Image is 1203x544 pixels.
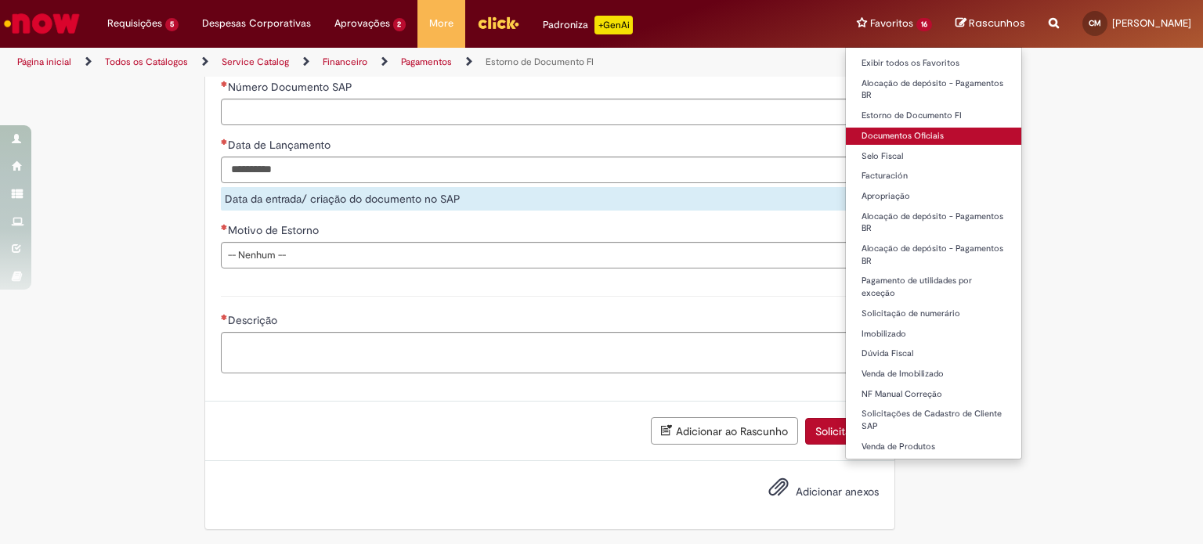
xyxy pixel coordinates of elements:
[956,16,1025,31] a: Rascunhos
[805,418,879,445] button: Solicitação
[105,56,188,68] a: Todos os Catálogos
[846,188,1021,205] a: Apropriação
[429,16,453,31] span: More
[870,16,913,31] span: Favoritos
[916,18,932,31] span: 16
[486,56,594,68] a: Estorno de Documento FI
[228,138,334,152] span: Data de Lançamento
[846,208,1021,237] a: Alocação de depósito - Pagamentos BR
[846,75,1021,104] a: Alocação de depósito - Pagamentos BR
[846,272,1021,301] a: Pagamento de utilidades por exceção
[846,148,1021,165] a: Selo Fiscal
[846,366,1021,383] a: Venda de Imobilizado
[764,473,793,509] button: Adicionar anexos
[846,305,1021,322] a: Solicitação de numerário
[202,16,311,31] span: Despesas Corporativas
[796,485,879,499] span: Adicionar anexos
[401,56,452,68] a: Pagamentos
[221,224,228,230] span: Necessários
[594,16,633,34] p: +GenAi
[221,157,855,183] input: Data de Lançamento
[228,223,322,237] span: Motivo de Estorno
[221,187,879,211] div: Data da entrada/ criação do documento no SAP
[221,99,879,125] input: Número Documento SAP
[969,16,1025,31] span: Rascunhos
[846,386,1021,403] a: NF Manual Correção
[222,56,289,68] a: Service Catalog
[846,128,1021,145] a: Documentos Oficiais
[228,313,280,327] span: Descrição
[846,107,1021,124] a: Estorno de Documento FI
[477,11,519,34] img: click_logo_yellow_360x200.png
[323,56,367,68] a: Financeiro
[393,18,406,31] span: 2
[334,16,390,31] span: Aprovações
[221,139,228,145] span: Necessários
[846,326,1021,343] a: Imobilizado
[17,56,71,68] a: Página inicial
[846,405,1021,434] a: Solicitações de Cadastro de Cliente SAP
[165,18,179,31] span: 5
[221,332,879,374] textarea: Descrição
[228,80,356,94] span: Número Documento SAP
[221,314,228,320] span: Necessários
[845,47,1022,459] ul: Favoritos
[846,168,1021,185] a: Facturación
[846,438,1021,456] a: Venda de Produtos
[846,240,1021,269] a: Alocação de depósito - Pagamentos BR
[846,55,1021,72] a: Exibir todos os Favoritos
[12,48,790,77] ul: Trilhas de página
[846,345,1021,362] a: Dúvida Fiscal
[1089,18,1101,28] span: CM
[2,8,82,39] img: ServiceNow
[543,16,633,34] div: Padroniza
[221,81,228,87] span: Necessários
[651,417,798,445] button: Adicionar ao Rascunho
[1112,16,1191,30] span: [PERSON_NAME]
[228,243,847,268] span: -- Nenhum --
[107,16,162,31] span: Requisições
